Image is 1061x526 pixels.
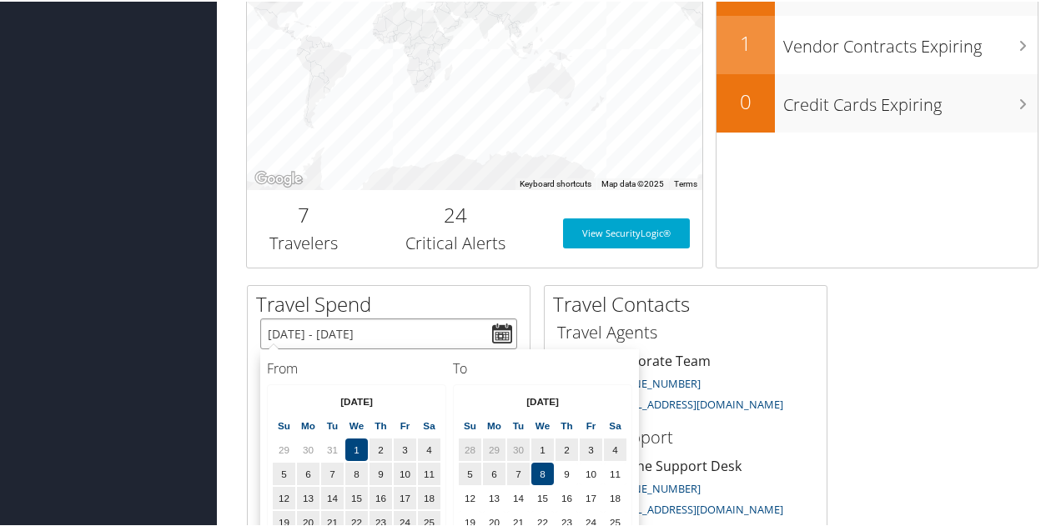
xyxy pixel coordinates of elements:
[259,199,348,228] h2: 7
[507,461,530,483] td: 7
[373,230,537,253] h3: Critical Alerts
[483,485,505,508] td: 13
[556,461,578,483] td: 9
[604,437,626,459] td: 4
[418,485,440,508] td: 18
[580,485,602,508] td: 17
[556,485,578,508] td: 16
[394,485,416,508] td: 17
[370,461,392,483] td: 9
[580,413,602,435] th: Fr
[321,413,344,435] th: Tu
[531,461,554,483] td: 8
[459,461,481,483] td: 5
[607,374,701,389] a: [PHONE_NUMBER]
[717,14,1038,73] a: 1Vendor Contracts Expiring
[557,319,814,343] h3: Travel Agents
[507,413,530,435] th: Tu
[297,388,416,411] th: [DATE]
[531,485,554,508] td: 15
[370,437,392,459] td: 2
[459,413,481,435] th: Su
[580,461,602,483] td: 10
[601,178,664,187] span: Map data ©2025
[345,461,368,483] td: 8
[394,461,416,483] td: 10
[483,388,602,411] th: [DATE]
[553,288,827,317] h2: Travel Contacts
[483,437,505,459] td: 29
[556,413,578,435] th: Th
[717,73,1038,131] a: 0Credit Cards Expiring
[370,413,392,435] th: Th
[604,485,626,508] td: 18
[507,485,530,508] td: 14
[453,358,632,376] h4: To
[297,461,319,483] td: 6
[604,413,626,435] th: Sa
[259,230,348,253] h3: Travelers
[370,485,392,508] td: 16
[717,86,775,114] h2: 0
[418,461,440,483] td: 11
[251,167,306,188] img: Google
[783,25,1038,57] h3: Vendor Contracts Expiring
[674,178,697,187] a: Terms (opens in new tab)
[607,395,783,410] a: [EMAIL_ADDRESS][DOMAIN_NAME]
[345,413,368,435] th: We
[273,413,295,435] th: Su
[459,485,481,508] td: 12
[273,437,295,459] td: 29
[459,437,481,459] td: 28
[321,461,344,483] td: 7
[483,413,505,435] th: Mo
[717,28,775,56] h2: 1
[273,461,295,483] td: 5
[345,485,368,508] td: 15
[483,461,505,483] td: 6
[580,437,602,459] td: 3
[297,413,319,435] th: Mo
[783,83,1038,115] h3: Credit Cards Expiring
[557,424,814,448] h3: Online Support
[394,437,416,459] td: 3
[563,217,690,247] a: View SecurityLogic®
[607,500,783,515] a: [EMAIL_ADDRESS][DOMAIN_NAME]
[256,288,530,317] h2: Travel Spend
[251,167,306,188] a: Open this area in Google Maps (opens a new window)
[607,479,701,494] a: [PHONE_NUMBER]
[345,437,368,459] td: 1
[604,461,626,483] td: 11
[297,485,319,508] td: 13
[297,437,319,459] td: 30
[549,349,822,418] li: Corporate Team
[321,437,344,459] td: 31
[273,485,295,508] td: 12
[418,437,440,459] td: 4
[556,437,578,459] td: 2
[549,454,822,523] li: On-line Support Desk
[507,437,530,459] td: 30
[267,358,446,376] h4: From
[373,199,537,228] h2: 24
[418,413,440,435] th: Sa
[520,177,591,188] button: Keyboard shortcuts
[531,413,554,435] th: We
[321,485,344,508] td: 14
[394,413,416,435] th: Fr
[531,437,554,459] td: 1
